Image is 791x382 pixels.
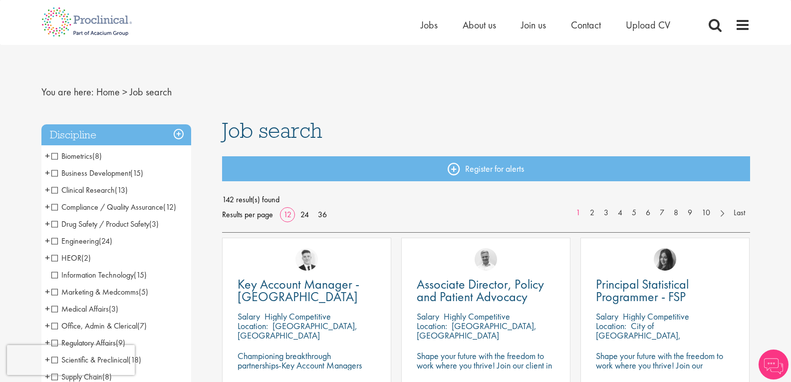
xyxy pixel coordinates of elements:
span: (15) [130,168,143,178]
span: Medical Affairs [51,304,118,314]
span: Salary [417,311,439,322]
span: + [45,199,50,214]
span: + [45,335,50,350]
span: Job search [222,117,322,144]
a: 6 [641,207,655,219]
a: 7 [655,207,669,219]
a: breadcrumb link [96,85,120,98]
span: Drug Safety / Product Safety [51,219,159,229]
span: Clinical Research [51,185,115,195]
span: Principal Statistical Programmer - FSP [596,276,689,305]
p: Highly Competitive [444,311,510,322]
a: 10 [697,207,715,219]
img: Joshua Bye [475,248,497,271]
iframe: reCAPTCHA [7,345,135,375]
a: Jobs [421,18,438,31]
span: (8) [92,151,102,161]
span: Supply Chain [51,372,112,382]
a: 36 [314,209,330,220]
a: Register for alerts [222,156,750,181]
span: Office, Admin & Clerical [51,321,147,331]
a: 4 [613,207,627,219]
h3: Discipline [41,124,191,146]
a: Associate Director, Policy and Patient Advocacy [417,278,555,303]
a: Last [729,207,750,219]
span: (7) [137,321,147,331]
span: (5) [139,287,148,297]
p: Highly Competitive [623,311,689,322]
a: 5 [627,207,641,219]
span: 142 result(s) found [222,192,750,207]
span: + [45,284,50,299]
a: 2 [585,207,599,219]
span: Results per page [222,207,273,222]
span: + [45,233,50,248]
span: Biometrics [51,151,92,161]
a: About us [463,18,496,31]
span: + [45,216,50,231]
span: Business Development [51,168,130,178]
span: + [45,165,50,180]
a: 1 [571,207,585,219]
a: Join us [521,18,546,31]
a: 12 [280,209,295,220]
span: Compliance / Quality Assurance [51,202,176,212]
span: Marketing & Medcomms [51,287,148,297]
span: (24) [99,236,112,246]
a: 3 [599,207,613,219]
span: (15) [134,270,147,280]
span: + [45,182,50,197]
span: Supply Chain [51,372,102,382]
span: You are here: [41,85,94,98]
img: Heidi Hennigan [654,248,676,271]
span: Associate Director, Policy and Patient Advocacy [417,276,544,305]
a: Principal Statistical Programmer - FSP [596,278,734,303]
a: Contact [571,18,601,31]
span: Engineering [51,236,99,246]
p: [GEOGRAPHIC_DATA], [GEOGRAPHIC_DATA] [417,320,536,341]
span: (12) [163,202,176,212]
span: Information Technology [51,270,147,280]
span: Key Account Manager - [GEOGRAPHIC_DATA] [238,276,359,305]
a: Key Account Manager - [GEOGRAPHIC_DATA] [238,278,376,303]
span: Compliance / Quality Assurance [51,202,163,212]
span: (3) [109,304,118,314]
span: Location: [238,320,268,332]
span: HEOR [51,253,91,263]
p: Highly Competitive [264,311,331,322]
span: Marketing & Medcomms [51,287,139,297]
span: Job search [130,85,172,98]
span: + [45,318,50,333]
img: Nicolas Daniel [295,248,318,271]
span: (9) [116,338,125,348]
span: + [45,301,50,316]
span: Location: [596,320,626,332]
span: (2) [81,253,91,263]
p: Shape your future with the freedom to work where you thrive! Join our client in this hybrid role ... [417,351,555,380]
span: + [45,148,50,163]
span: (3) [149,219,159,229]
span: Information Technology [51,270,134,280]
a: 9 [683,207,697,219]
span: Office, Admin & Clerical [51,321,137,331]
span: Salary [596,311,618,322]
span: Business Development [51,168,143,178]
img: Chatbot [759,350,789,380]
a: 8 [669,207,683,219]
span: HEOR [51,253,81,263]
a: Upload CV [626,18,670,31]
span: Biometrics [51,151,102,161]
span: Regulatory Affairs [51,338,125,348]
span: (8) [102,372,112,382]
span: Salary [238,311,260,322]
span: Drug Safety / Product Safety [51,219,149,229]
span: Engineering [51,236,112,246]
